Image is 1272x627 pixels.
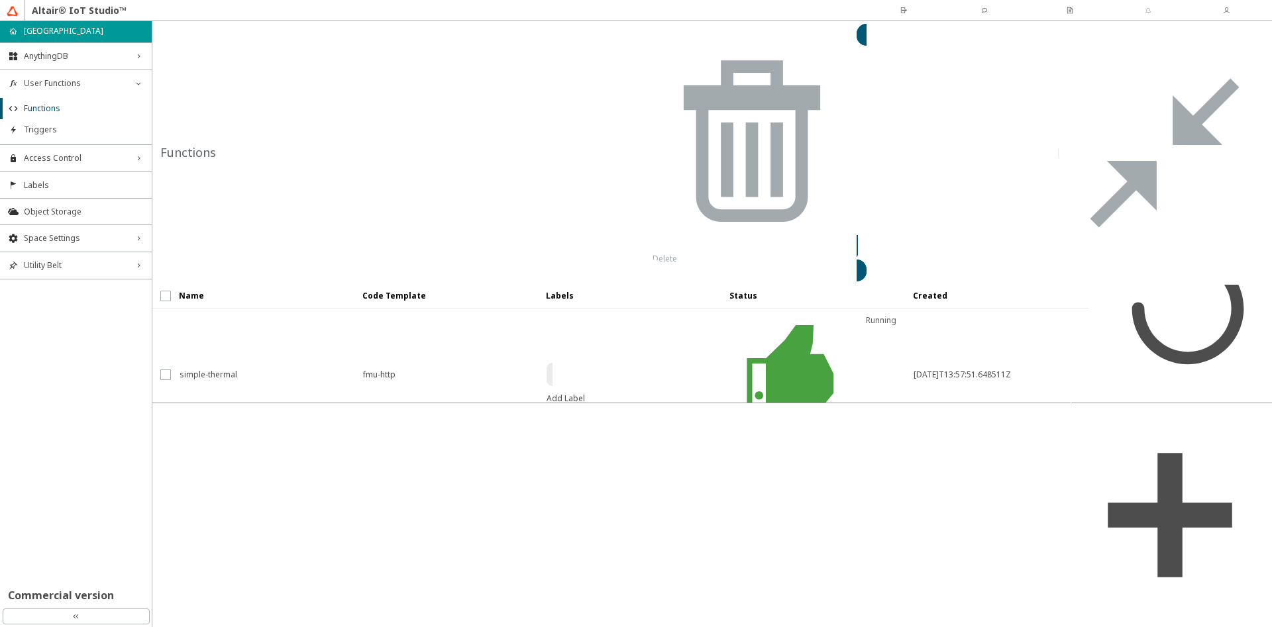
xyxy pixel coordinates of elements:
span: User Functions [24,78,128,89]
span: Access Control [24,153,128,164]
span: Triggers [24,124,144,135]
p: [GEOGRAPHIC_DATA] [24,25,103,37]
unity-typography: Running [866,309,896,441]
span: AnythingDB [24,51,128,62]
span: Space Settings [24,233,128,244]
span: Labels [24,180,144,191]
span: Functions [24,103,144,114]
span: Utility Belt [24,260,128,271]
span: Object Storage [24,207,144,217]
